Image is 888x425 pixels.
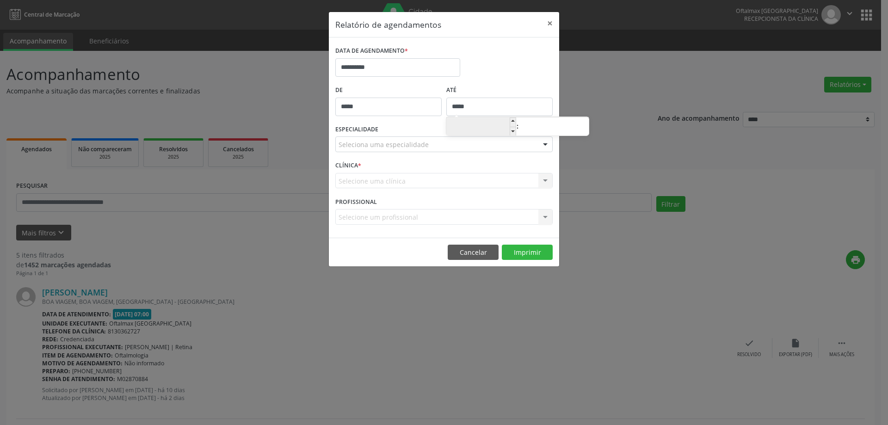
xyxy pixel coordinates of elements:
[335,195,377,209] label: PROFISSIONAL
[335,83,442,98] label: De
[519,118,589,136] input: Minute
[335,44,408,58] label: DATA DE AGENDAMENTO
[335,18,441,31] h5: Relatório de agendamentos
[502,245,553,260] button: Imprimir
[446,118,516,136] input: Hour
[446,83,553,98] label: ATÉ
[339,140,429,149] span: Seleciona uma especialidade
[516,117,519,136] span: :
[541,12,559,35] button: Close
[448,245,499,260] button: Cancelar
[335,123,378,137] label: ESPECIALIDADE
[335,159,361,173] label: CLÍNICA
